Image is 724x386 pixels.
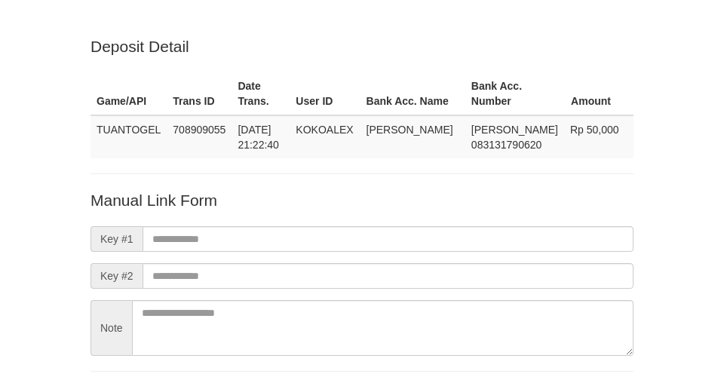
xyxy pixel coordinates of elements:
th: Amount [564,72,633,115]
span: Rp 50,000 [570,124,619,136]
th: Bank Acc. Name [360,72,465,115]
span: [DATE] 21:22:40 [238,124,279,151]
span: Copy 083131790620 to clipboard [471,139,541,151]
span: Key #2 [90,263,143,289]
th: User ID [290,72,360,115]
th: Date Trans. [232,72,290,115]
span: [PERSON_NAME] [367,124,453,136]
th: Bank Acc. Number [465,72,564,115]
th: Trans ID [167,72,232,115]
td: 708909055 [167,115,232,158]
span: Note [90,300,132,356]
p: Deposit Detail [90,35,633,57]
span: [PERSON_NAME] [471,124,558,136]
td: TUANTOGEL [90,115,167,158]
th: Game/API [90,72,167,115]
p: Manual Link Form [90,189,633,211]
span: Key #1 [90,226,143,252]
span: KOKOALEX [296,124,353,136]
